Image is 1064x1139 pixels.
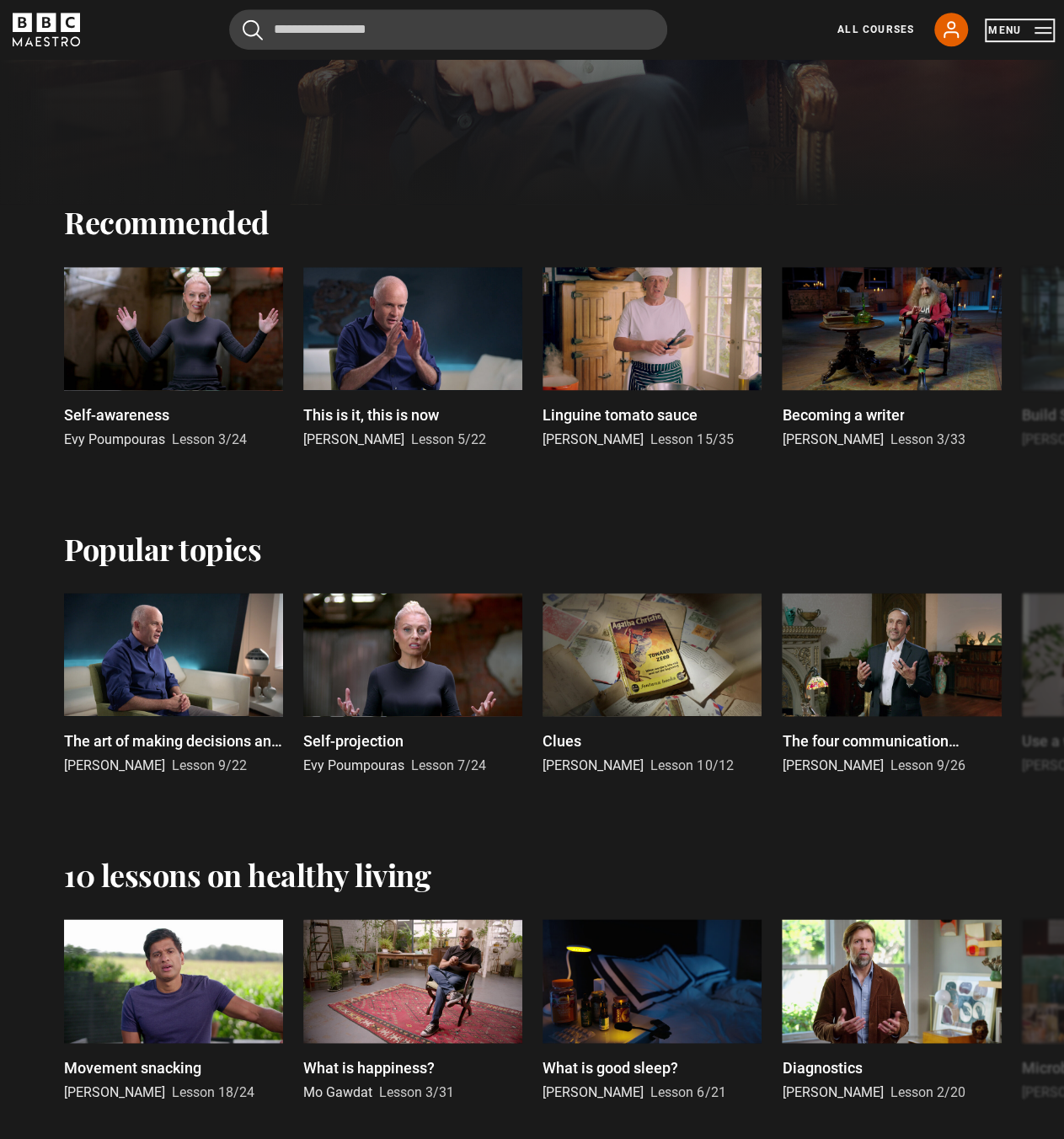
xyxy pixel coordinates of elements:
p: This is it, this is now [303,404,439,426]
a: This is it, this is now [PERSON_NAME] Lesson 5/22 [303,267,522,450]
span: Lesson 15/35 [650,431,733,447]
p: Movement snacking [64,1056,201,1079]
button: Toggle navigation [988,22,1051,39]
input: Search [229,9,667,50]
span: [PERSON_NAME] [64,757,165,773]
span: [PERSON_NAME] [543,757,644,773]
p: The four communication languages [782,730,1001,752]
p: Diagnostics [782,1056,862,1079]
span: Lesson 2/20 [890,1084,965,1100]
span: Lesson 9/22 [172,757,247,773]
p: What is happiness? [303,1056,435,1079]
a: Linguine tomato sauce [PERSON_NAME] Lesson 15/35 [543,267,762,450]
span: [PERSON_NAME] [64,1084,165,1100]
h2: Recommended [64,204,270,239]
span: [PERSON_NAME] [782,1084,883,1100]
a: All Courses [837,22,914,37]
span: Lesson 3/31 [379,1084,454,1100]
p: What is good sleep? [543,1056,678,1079]
span: Lesson 18/24 [172,1084,254,1100]
span: Evy Poumpouras [303,757,404,773]
span: Lesson 5/22 [411,431,486,447]
button: Submit the search query [243,19,263,40]
p: The art of making decisions and the joy of missing out [64,730,283,752]
span: Lesson 7/24 [411,757,486,773]
span: Lesson 10/12 [650,757,733,773]
span: Evy Poumpouras [64,431,165,447]
p: Self-projection [303,730,404,752]
a: Self-awareness Evy Poumpouras Lesson 3/24 [64,267,283,450]
a: Clues [PERSON_NAME] Lesson 10/12 [543,593,762,776]
a: Diagnostics [PERSON_NAME] Lesson 2/20 [782,919,1001,1102]
h2: 10 lessons on healthy living [64,857,430,892]
span: [PERSON_NAME] [782,757,883,773]
span: Lesson 6/21 [650,1084,725,1100]
span: [PERSON_NAME] [303,431,404,447]
a: The art of making decisions and the joy of missing out [PERSON_NAME] Lesson 9/22 [64,593,283,776]
p: Clues [543,730,581,752]
h2: Popular topics [64,531,261,566]
a: Movement snacking [PERSON_NAME] Lesson 18/24 [64,919,283,1102]
a: The four communication languages [PERSON_NAME] Lesson 9/26 [782,593,1001,776]
p: Self-awareness [64,404,169,426]
span: Lesson 9/26 [890,757,965,773]
span: [PERSON_NAME] [543,431,644,447]
span: Lesson 3/24 [172,431,247,447]
svg: BBC Maestro [13,13,80,46]
a: What is good sleep? [PERSON_NAME] Lesson 6/21 [543,919,762,1102]
a: Becoming a writer [PERSON_NAME] Lesson 3/33 [782,267,1001,450]
span: Mo Gawdat [303,1084,372,1100]
a: Self-projection Evy Poumpouras Lesson 7/24 [303,593,522,776]
span: Lesson 3/33 [890,431,965,447]
p: Linguine tomato sauce [543,404,698,426]
p: Becoming a writer [782,404,904,426]
span: [PERSON_NAME] [782,431,883,447]
a: What is happiness? Mo Gawdat Lesson 3/31 [303,919,522,1102]
span: [PERSON_NAME] [543,1084,644,1100]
